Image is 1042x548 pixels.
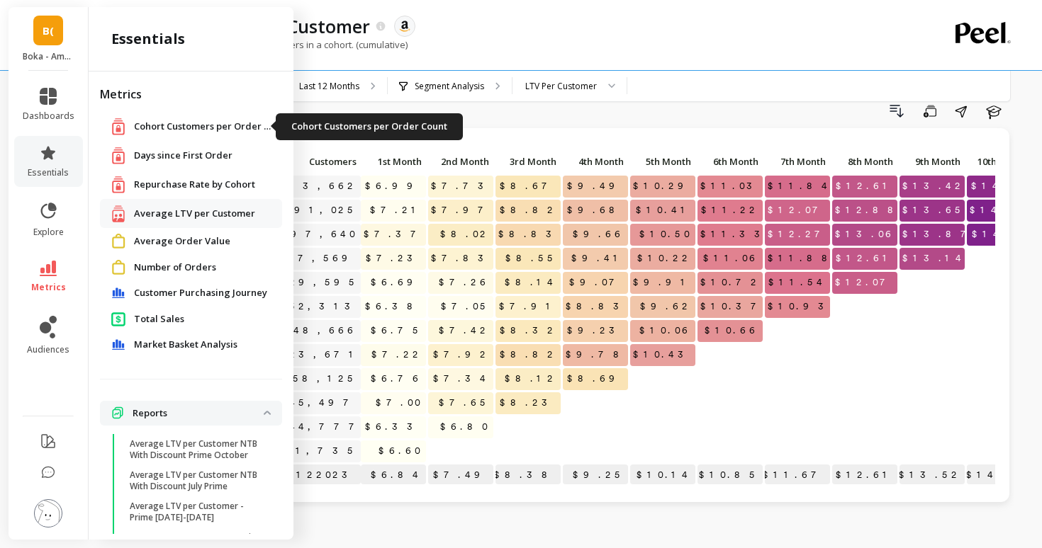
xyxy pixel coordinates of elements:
[498,156,556,167] span: 3rd Month
[702,320,763,341] span: $10.66
[361,152,426,171] p: 1st Month
[765,248,841,269] span: $11.88
[765,464,830,486] p: $11.67
[698,296,770,317] span: $10.37
[495,152,561,171] p: 3rd Month
[428,176,497,197] span: $7.73
[134,312,271,326] a: Total Sales
[698,464,763,486] p: $10.85
[765,200,831,221] span: $12.07
[497,320,561,341] span: $8.32
[768,156,826,167] span: 7th Month
[900,200,968,221] span: $13.65
[497,176,561,197] span: $8.67
[700,156,758,167] span: 6th Month
[369,344,426,365] span: $7.22
[566,272,628,293] span: $9.07
[134,234,230,249] span: Average Order Value
[633,200,695,221] span: $10.41
[361,224,430,245] span: $7.37
[831,152,899,173] div: Toggle SortBy
[902,156,960,167] span: 9th Month
[637,224,695,245] span: $10.50
[280,248,361,269] a: 97,569
[279,156,357,167] span: Customers
[288,224,361,245] a: 97,640
[23,110,74,122] span: dashboards
[398,20,411,33] img: api.amazon.svg
[362,416,426,438] span: $6.33
[900,176,968,197] span: $13.42
[629,152,697,173] div: Toggle SortBy
[900,464,965,486] p: $13.52
[134,149,271,163] a: Days since First Order
[368,272,426,293] span: $6.69
[967,200,1036,221] span: $14.43
[503,248,561,269] span: $8.55
[563,344,632,365] span: $9.78
[276,272,362,293] a: 129,595
[634,248,695,269] span: $10.22
[832,464,897,486] p: $12.61
[33,227,64,238] span: explore
[765,224,834,245] span: $12.27
[698,272,764,293] span: $10.72
[525,79,597,93] div: LTV Per Customer
[431,156,489,167] span: 2nd Month
[563,464,628,486] p: $9.25
[430,344,493,365] span: $7.92
[111,176,125,193] img: navigation item icon
[633,156,691,167] span: 5th Month
[436,272,493,293] span: $7.26
[495,464,561,486] p: $8.38
[276,416,368,438] a: 144,777
[570,224,628,245] span: $9.66
[430,368,493,389] span: $7.34
[275,152,342,173] div: Toggle SortBy
[134,338,237,352] span: Market Basket Analysis
[497,344,561,365] span: $8.82
[765,152,830,171] p: 7th Month
[134,207,255,221] span: Average LTV per Customer
[698,224,773,245] span: $11.33
[835,156,893,167] span: 8th Month
[436,320,493,341] span: $7.42
[697,152,764,173] div: Toggle SortBy
[134,234,271,249] a: Average Order Value
[276,344,364,365] a: 123,671
[833,176,897,197] span: $12.61
[969,224,1032,245] span: $14.42
[968,176,1032,197] span: $14.16
[133,406,264,421] p: Reports
[832,152,897,171] p: 8th Month
[264,411,271,415] img: down caret icon
[100,86,282,103] h2: Metrics
[764,152,831,173] div: Toggle SortBy
[111,287,125,299] img: navigation item icon
[363,248,426,269] span: $7.23
[765,176,835,197] span: $11.84
[278,440,361,462] a: 91,735
[832,272,899,293] span: $12.07
[564,320,628,341] span: $9.23
[832,200,907,221] span: $12.88
[111,339,125,350] img: navigation item icon
[276,152,361,171] p: Customers
[111,260,125,275] img: navigation item icon
[967,152,1032,171] p: 10th Month
[362,296,426,317] span: $6.38
[900,152,965,171] p: 9th Month
[496,296,561,317] span: $7.91
[276,464,361,486] p: 122023
[360,152,427,173] div: Toggle SortBy
[698,176,766,197] span: $11.03
[637,296,695,317] span: $9.62
[568,248,628,269] span: $9.41
[130,501,265,523] p: Average LTV per Customer - Prime [DATE]-[DATE]
[134,120,276,134] a: Cohort Customers per Order CountCohort Customers per Order Count
[437,416,493,438] span: $6.80
[368,320,426,341] span: $6.75
[415,81,484,92] p: Segment Analysis
[299,81,359,92] p: Last 12 Months
[766,272,830,293] span: $11.54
